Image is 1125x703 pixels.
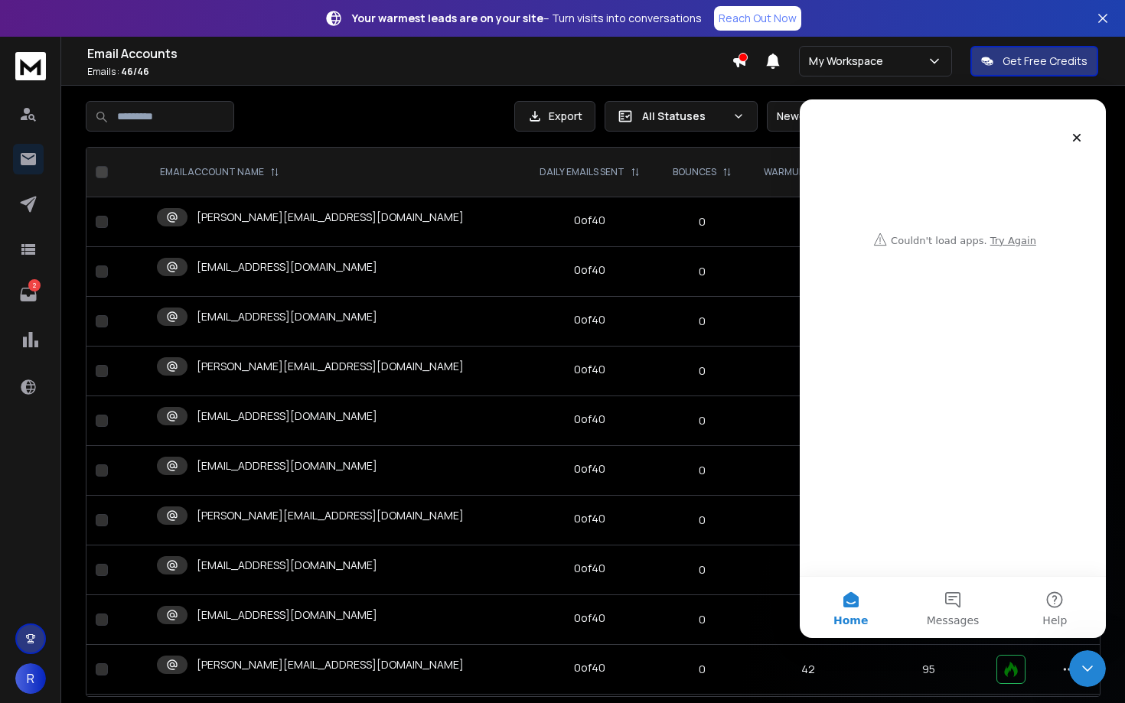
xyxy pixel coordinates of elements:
div: 0 of 40 [574,660,605,675]
a: 2 [13,279,44,310]
p: All Statuses [642,109,726,124]
td: 27 [747,297,870,347]
div: 0 of 40 [574,312,605,327]
p: [PERSON_NAME][EMAIL_ADDRESS][DOMAIN_NAME] [197,210,464,225]
strong: Your warmest leads are on your site [352,11,543,25]
p: [EMAIL_ADDRESS][DOMAIN_NAME] [197,607,377,623]
div: 0 of 40 [574,610,605,626]
p: WARMUP EMAILS [764,166,838,178]
p: 0 [666,363,738,379]
button: R [15,663,46,694]
p: – Turn visits into conversations [352,11,702,26]
p: [EMAIL_ADDRESS][DOMAIN_NAME] [197,408,377,424]
p: [EMAIL_ADDRESS][DOMAIN_NAME] [197,458,377,474]
p: 0 [666,662,738,677]
td: 42 [747,645,870,695]
p: [EMAIL_ADDRESS][DOMAIN_NAME] [197,259,377,275]
div: 0 of 40 [574,213,605,228]
p: 0 [666,562,738,578]
p: Emails : [87,66,732,78]
iframe: Intercom live chat [1069,650,1106,687]
p: 0 [666,264,738,279]
span: 46 / 46 [121,65,149,78]
td: 95 [870,645,987,695]
div: 0 of 40 [574,362,605,377]
p: BOUNCES [673,166,716,178]
td: 21 [747,496,870,545]
td: 45 [747,247,870,297]
td: 49 [747,197,870,247]
div: 0 of 40 [574,412,605,427]
p: DAILY EMAILS SENT [540,166,624,178]
p: Get Free Credits [1003,54,1087,69]
img: logo [15,52,46,80]
td: 41 [747,347,870,396]
button: Newest [767,101,866,132]
button: Export [514,101,595,132]
p: [PERSON_NAME][EMAIL_ADDRESS][DOMAIN_NAME] [197,657,464,672]
p: 0 [666,463,738,478]
p: [EMAIL_ADDRESS][DOMAIN_NAME] [197,309,377,324]
p: [PERSON_NAME][EMAIL_ADDRESS][DOMAIN_NAME] [197,359,464,374]
p: 0 [666,612,738,627]
td: 41 [747,446,870,496]
p: My Workspace [809,54,889,69]
div: 0 of 40 [574,461,605,477]
p: 0 [666,513,738,528]
iframe: Intercom live chat [800,99,1106,638]
div: 0 of 40 [574,561,605,576]
p: Reach Out Now [719,11,797,26]
p: [EMAIL_ADDRESS][DOMAIN_NAME] [197,558,377,573]
td: 35 [747,396,870,446]
div: EMAIL ACCOUNT NAME [160,166,279,178]
div: 0 of 40 [574,511,605,526]
p: 0 [666,314,738,329]
p: 0 [666,413,738,428]
a: Reach Out Now [714,6,801,31]
p: 0 [666,214,738,229]
p: 2 [28,279,41,291]
button: Get Free Credits [970,46,1098,76]
td: 31 [747,545,870,595]
td: 25 [747,595,870,645]
h1: Email Accounts [87,44,732,63]
div: 0 of 40 [574,262,605,278]
p: [PERSON_NAME][EMAIL_ADDRESS][DOMAIN_NAME] [197,508,464,523]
